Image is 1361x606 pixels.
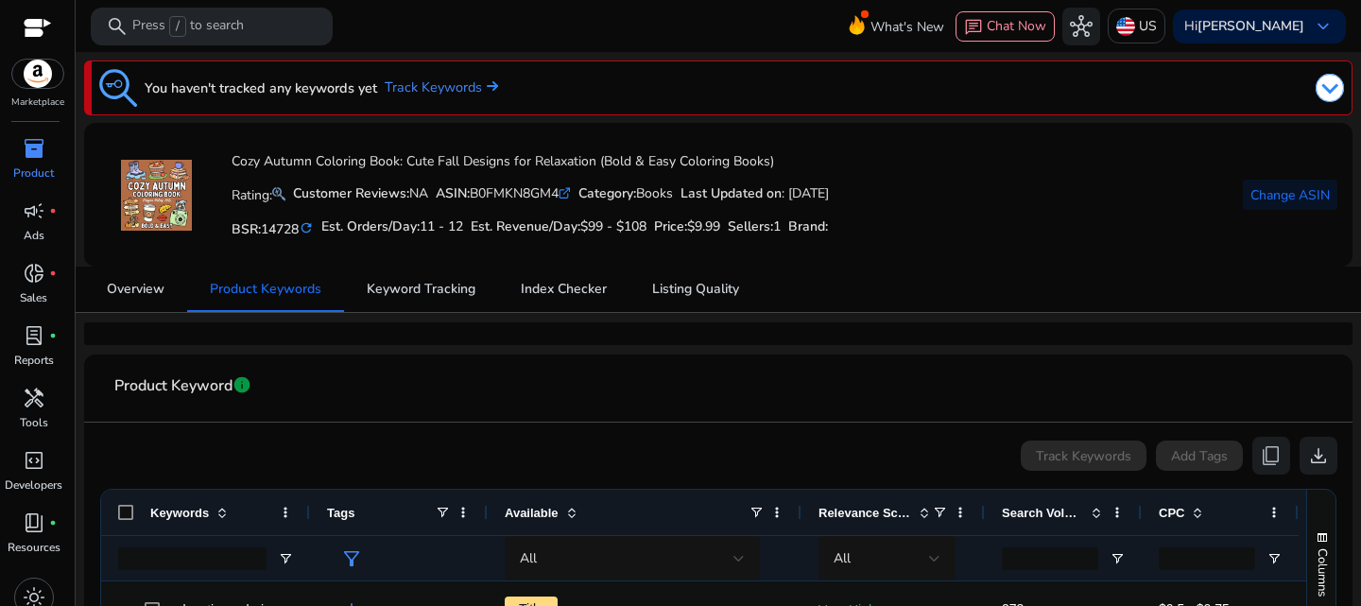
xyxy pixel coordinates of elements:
p: Reports [14,352,54,369]
span: Search Volume [1002,506,1083,520]
p: Marketplace [11,95,64,110]
button: Open Filter Menu [1110,551,1125,566]
span: Keywords [150,506,209,520]
span: 14728 [261,220,299,238]
span: Available [505,506,559,520]
img: dropdown-arrow.svg [1316,74,1344,102]
button: download [1300,437,1337,475]
span: Listing Quality [652,283,739,296]
button: Open Filter Menu [278,551,293,566]
span: Relevance Score [818,506,911,520]
button: chatChat Now [956,11,1055,42]
div: : [DATE] [680,183,829,203]
h5: Sellers: [728,219,781,235]
span: book_4 [23,511,45,534]
p: US [1139,9,1157,43]
p: Rating: [232,182,285,205]
span: lab_profile [23,324,45,347]
b: Category: [578,184,636,202]
img: keyword-tracking.svg [99,69,137,107]
span: All [834,549,851,567]
button: Open Filter Menu [1266,551,1282,566]
span: filter_alt [340,547,363,570]
b: ASIN: [436,184,470,202]
input: Search Volume Filter Input [1002,547,1098,570]
span: fiber_manual_record [49,332,57,339]
span: Change ASIN [1250,185,1330,205]
span: search [106,15,129,38]
b: Customer Reviews: [293,184,409,202]
span: 11 - 12 [420,217,463,235]
span: handyman [23,387,45,409]
p: Resources [8,539,60,556]
span: Brand [788,217,825,235]
span: fiber_manual_record [49,207,57,215]
span: fiber_manual_record [49,269,57,277]
img: amazon.svg [12,60,63,88]
b: Last Updated on [680,184,782,202]
h5: Price: [654,219,720,235]
p: Product [13,164,54,182]
span: $9.99 [687,217,720,235]
a: Track Keywords [385,78,498,98]
span: Keyword Tracking [367,283,475,296]
button: hub [1062,8,1100,45]
p: Ads [24,227,44,244]
div: NA [293,183,428,203]
p: Developers [5,476,62,493]
mat-icon: refresh [299,219,314,237]
span: donut_small [23,262,45,285]
h5: Est. Revenue/Day: [471,219,646,235]
span: 1 [773,217,781,235]
span: Overview [107,283,164,296]
input: CPC Filter Input [1159,547,1255,570]
span: Columns [1314,548,1331,597]
h3: You haven't tracked any keywords yet [145,77,377,99]
span: Chat Now [987,17,1046,35]
h5: Est. Orders/Day: [321,219,463,235]
button: Change ASIN [1243,180,1337,210]
div: B0FMKN8GM4 [436,183,571,203]
img: us.svg [1116,17,1135,36]
p: Hi [1184,20,1304,33]
span: keyboard_arrow_down [1312,15,1335,38]
span: info [233,375,251,394]
span: Product Keywords [210,283,321,296]
span: hub [1070,15,1093,38]
span: code_blocks [23,449,45,472]
span: What's New [870,10,944,43]
h5: BSR: [232,217,314,238]
h5: : [788,219,828,235]
img: 51BAom+MQwL.jpg [121,160,192,231]
span: download [1307,444,1330,467]
input: Keywords Filter Input [118,547,267,570]
b: [PERSON_NAME] [1197,17,1304,35]
span: chat [964,18,983,37]
span: Product Keyword [114,370,233,403]
span: campaign [23,199,45,222]
span: All [520,549,537,567]
p: Press to search [132,16,244,37]
span: fiber_manual_record [49,519,57,527]
span: Tags [327,506,354,520]
div: Books [578,183,673,203]
span: $99 - $108 [580,217,646,235]
p: Tools [20,414,48,431]
span: inventory_2 [23,137,45,160]
span: CPC [1159,506,1184,520]
span: / [169,16,186,37]
span: Index Checker [521,283,607,296]
img: arrow-right.svg [482,80,498,92]
p: Sales [20,289,47,306]
h4: Cozy Autumn Coloring Book: Cute Fall Designs for Relaxation (Bold & Easy Coloring Books) [232,154,829,170]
